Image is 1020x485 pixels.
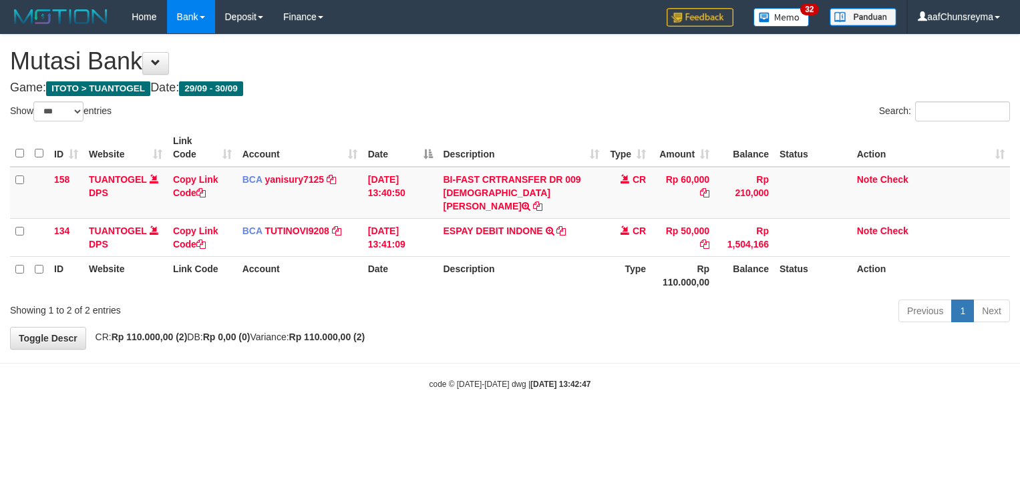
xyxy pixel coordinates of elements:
span: CR: DB: Variance: [89,332,365,342]
a: Copy Rp 50,000 to clipboard [700,239,709,250]
label: Show entries [10,101,112,121]
a: TUANTOGEL [89,174,147,185]
a: Check [880,225,908,236]
a: Copy Link Code [173,174,218,198]
th: Date: activate to sort column descending [363,129,438,167]
th: Amount: activate to sort column ascending [651,129,715,167]
span: 29/09 - 30/09 [179,81,243,96]
h4: Game: Date: [10,81,1010,95]
th: Action [852,256,1010,294]
a: ESPAY DEBIT INDONE [444,225,543,236]
th: Balance [715,129,774,167]
th: ID [49,256,83,294]
strong: Rp 110.000,00 (2) [112,332,188,342]
span: 134 [54,225,69,236]
span: BCA [242,225,263,236]
a: Note [857,225,878,236]
th: Description: activate to sort column ascending [438,129,605,167]
td: BI-FAST CRTRANSFER DR 009 [DEMOGRAPHIC_DATA][PERSON_NAME] [438,167,605,219]
th: Balance [715,256,774,294]
th: Rp 110.000,00 [651,256,715,294]
td: [DATE] 13:40:50 [363,167,438,219]
a: TUANTOGEL [89,225,147,236]
strong: Rp 0,00 (0) [203,332,250,342]
label: Search: [879,101,1010,121]
th: Status [774,129,852,167]
strong: [DATE] 13:42:47 [530,380,590,389]
strong: Rp 110.000,00 (2) [289,332,365,342]
a: Next [973,300,1010,322]
th: Website: activate to sort column ascending [83,129,168,167]
img: MOTION_logo.png [10,7,112,27]
a: Copy ESPAY DEBIT INDONE to clipboard [556,225,566,236]
td: Rp 50,000 [651,218,715,256]
td: Rp 1,504,166 [715,218,774,256]
a: Copy Link Code [173,225,218,250]
th: Type [605,256,651,294]
a: TUTINOVI9208 [265,225,329,236]
th: Description [438,256,605,294]
span: CR [633,174,646,185]
th: Date [363,256,438,294]
small: code © [DATE]-[DATE] dwg | [430,380,591,389]
a: Toggle Descr [10,327,86,350]
a: Note [857,174,878,185]
a: Copy TUTINOVI9208 to clipboard [332,225,341,236]
th: Link Code: activate to sort column ascending [168,129,237,167]
img: Button%20Memo.svg [753,8,810,27]
a: Copy Rp 60,000 to clipboard [700,187,709,198]
span: ITOTO > TUANTOGEL [46,81,150,96]
select: Showentries [33,101,83,121]
th: Status [774,256,852,294]
td: DPS [83,167,168,219]
a: yanisury7125 [265,174,324,185]
span: 32 [800,3,818,15]
img: panduan.png [830,8,896,26]
span: BCA [242,174,263,185]
th: Link Code [168,256,237,294]
a: Copy yanisury7125 to clipboard [327,174,336,185]
a: Check [880,174,908,185]
a: 1 [951,300,974,322]
div: Showing 1 to 2 of 2 entries [10,298,415,317]
th: Type: activate to sort column ascending [605,129,651,167]
td: DPS [83,218,168,256]
th: Action: activate to sort column ascending [852,129,1010,167]
th: ID: activate to sort column ascending [49,129,83,167]
th: Account: activate to sort column ascending [237,129,363,167]
td: Rp 60,000 [651,167,715,219]
td: [DATE] 13:41:09 [363,218,438,256]
th: Website [83,256,168,294]
span: CR [633,225,646,236]
a: Previous [898,300,952,322]
h1: Mutasi Bank [10,48,1010,75]
span: 158 [54,174,69,185]
input: Search: [915,101,1010,121]
th: Account [237,256,363,294]
td: Rp 210,000 [715,167,774,219]
a: Copy BI-FAST CRTRANSFER DR 009 MUHAMMAD FURKAN to clipboard [533,201,542,211]
img: Feedback.jpg [667,8,733,27]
